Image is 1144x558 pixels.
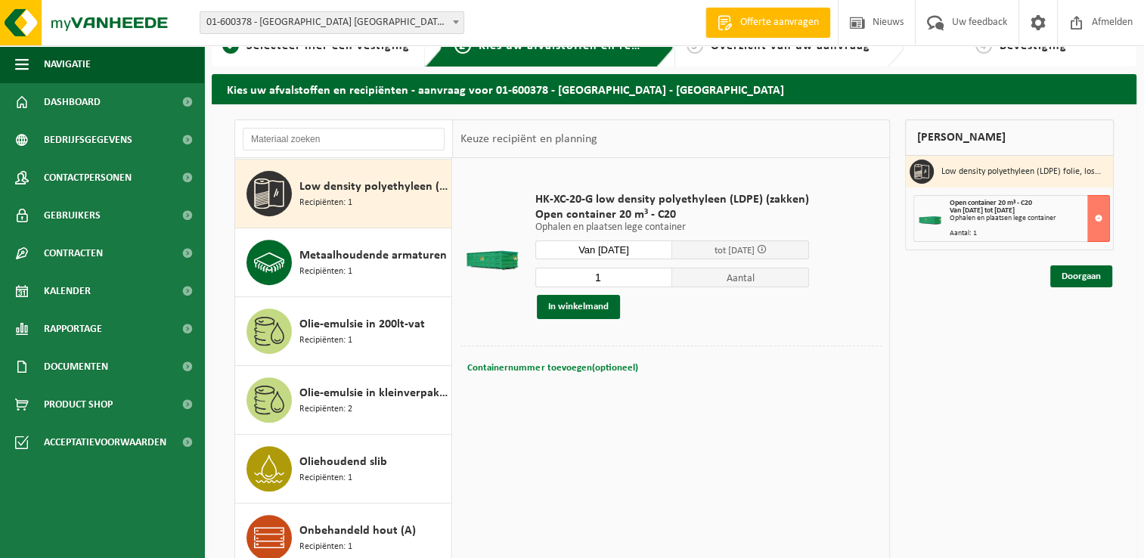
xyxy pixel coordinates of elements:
[299,522,416,540] span: Onbehandeld hout (A)
[235,435,452,504] button: Oliehoudend slib Recipiënten: 1
[299,196,352,210] span: Recipiënten: 1
[235,228,452,297] button: Metaalhoudende armaturen Recipiënten: 1
[44,423,166,461] span: Acceptatievoorwaarden
[44,310,102,348] span: Rapportage
[736,15,823,30] span: Offerte aanvragen
[299,540,352,554] span: Recipiënten: 1
[299,265,352,279] span: Recipiënten: 1
[535,222,809,233] p: Ophalen en plaatsen lege container
[1000,40,1067,52] span: Bevestiging
[44,159,132,197] span: Contactpersonen
[453,120,604,158] div: Keuze recipiënt en planning
[200,12,463,33] span: 01-600378 - NOORD NATIE TERMINAL NV - ANTWERPEN
[44,272,91,310] span: Kalender
[219,37,413,55] a: 1Selecteer hier een vestiging
[44,234,103,272] span: Contracten
[711,40,870,52] span: Overzicht van uw aanvraag
[905,119,1114,156] div: [PERSON_NAME]
[44,197,101,234] span: Gebruikers
[299,315,425,333] span: Olie-emulsie in 200lt-vat
[44,121,132,159] span: Bedrijfsgegevens
[535,240,672,259] input: Selecteer datum
[299,333,352,348] span: Recipiënten: 1
[44,386,113,423] span: Product Shop
[479,40,687,52] span: Kies uw afvalstoffen en recipiënten
[705,8,830,38] a: Offerte aanvragen
[44,348,108,386] span: Documenten
[467,363,637,373] span: Containernummer toevoegen(optioneel)
[44,45,91,83] span: Navigatie
[235,297,452,366] button: Olie-emulsie in 200lt-vat Recipiënten: 1
[1050,265,1112,287] a: Doorgaan
[714,246,754,256] span: tot [DATE]
[212,74,1136,104] h2: Kies uw afvalstoffen en recipiënten - aanvraag voor 01-600378 - [GEOGRAPHIC_DATA] - [GEOGRAPHIC_D...
[299,246,447,265] span: Metaalhoudende armaturen
[235,366,452,435] button: Olie-emulsie in kleinverpakking Recipiënten: 2
[950,230,1109,237] div: Aantal: 1
[299,402,352,417] span: Recipiënten: 2
[299,453,387,471] span: Oliehoudend slib
[44,83,101,121] span: Dashboard
[535,192,809,207] span: HK-XC-20-G low density polyethyleen (LDPE) (zakken)
[246,40,410,52] span: Selecteer hier een vestiging
[535,207,809,222] span: Open container 20 m³ - C20
[299,471,352,485] span: Recipiënten: 1
[537,295,620,319] button: In winkelmand
[466,358,639,379] button: Containernummer toevoegen(optioneel)
[950,206,1015,215] strong: Van [DATE] tot [DATE]
[200,11,464,34] span: 01-600378 - NOORD NATIE TERMINAL NV - ANTWERPEN
[299,384,448,402] span: Olie-emulsie in kleinverpakking
[243,128,445,150] input: Materiaal zoeken
[941,160,1102,184] h3: Low density polyethyleen (LDPE) folie, los, gekleurd
[950,199,1032,207] span: Open container 20 m³ - C20
[235,160,452,228] button: Low density polyethyleen (LDPE) folie, los, gekleurd Recipiënten: 1
[950,215,1109,222] div: Ophalen en plaatsen lege container
[299,178,448,196] span: Low density polyethyleen (LDPE) folie, los, gekleurd
[672,268,809,287] span: Aantal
